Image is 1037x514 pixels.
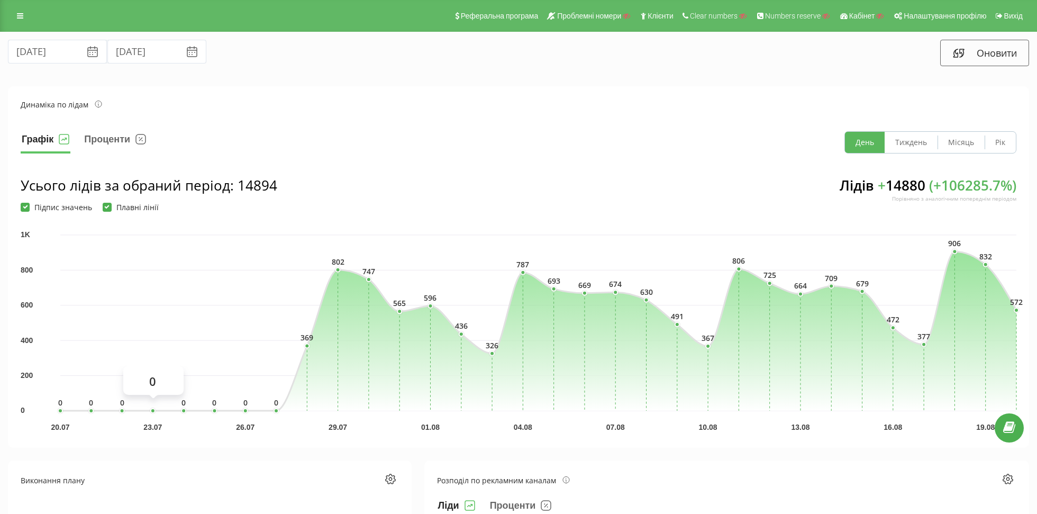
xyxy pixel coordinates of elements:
text: 29.07 [329,423,347,431]
span: Numbers reserve [765,12,821,20]
text: 19.08 [976,423,995,431]
button: Рік [985,132,1016,153]
text: 725 [763,270,776,280]
text: 802 [332,257,344,267]
text: 0 [274,398,278,408]
text: 04.08 [514,423,532,431]
text: 10.08 [699,423,717,431]
text: 0 [181,398,186,408]
label: Підпис значень [21,203,92,212]
div: Динаміка по лідам [21,99,102,110]
span: + [878,176,886,195]
span: Реферальна програма [461,12,539,20]
text: 0 [21,406,25,414]
text: 600 [21,301,33,309]
button: Проценти [83,131,147,154]
div: Розподіл по рекламним каналам [437,475,570,486]
text: 07.08 [606,423,625,431]
text: 491 [671,311,684,321]
text: 1K [21,230,30,239]
button: Тиждень [885,132,938,153]
text: 200 [21,371,33,380]
div: Лідів 14880 [840,176,1016,212]
button: Оновити [940,40,1029,66]
text: 0 [120,398,124,408]
text: 16.08 [884,423,902,431]
label: Плавні лінії [103,203,159,212]
text: 01.08 [421,423,440,431]
span: Вихід [1004,12,1023,20]
text: 369 [301,332,313,342]
text: 693 [548,276,560,286]
text: 472 [887,314,899,324]
text: 13.08 [791,423,809,431]
text: 747 [362,266,375,276]
text: 0 [212,398,216,408]
span: Кабінет [849,12,875,20]
text: 0 [243,398,248,408]
text: 0 [89,398,93,408]
text: 806 [732,256,745,266]
div: Усього лідів за обраний період : 14894 [21,176,277,195]
span: Клієнти [648,12,674,20]
button: Графік [21,131,70,154]
text: 679 [856,278,869,288]
text: 20.07 [51,423,69,431]
text: 436 [455,321,468,331]
button: День [845,132,885,153]
text: 630 [640,287,653,297]
text: 800 [21,266,33,274]
text: 674 [609,279,622,289]
div: Виконання плану [21,475,85,486]
text: 669 [578,280,591,290]
text: 664 [794,281,807,291]
text: 787 [516,259,529,269]
text: 377 [917,331,930,341]
text: 906 [948,238,961,248]
span: Налаштування профілю [904,12,986,20]
span: Clear numbers [690,12,738,20]
div: Порівняно з аналогічним попереднім періодом [840,195,1016,202]
span: ( + 106285.7 %) [929,176,1016,195]
text: 832 [979,251,992,261]
text: 400 [21,336,33,345]
text: 326 [486,340,498,350]
text: 367 [702,333,714,343]
text: 0 [149,373,156,389]
text: 709 [825,273,838,283]
text: 23.07 [143,423,162,431]
text: 596 [424,293,436,303]
text: 565 [393,298,406,308]
text: 26.07 [236,423,254,431]
text: 0 [58,398,62,408]
button: Місяць [938,132,985,153]
span: Проблемні номери [557,12,621,20]
text: 572 [1010,297,1023,307]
